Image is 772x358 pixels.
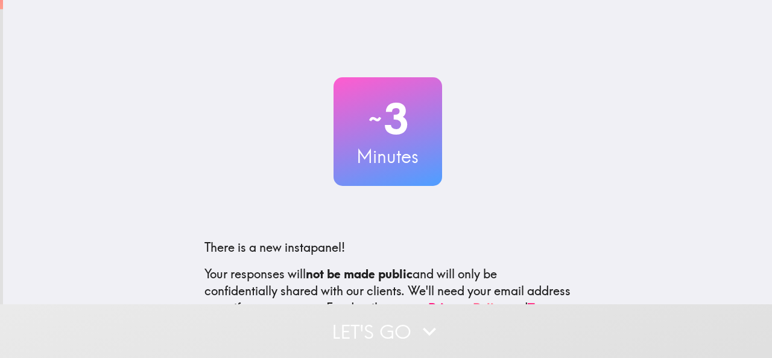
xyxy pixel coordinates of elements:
h2: 3 [334,94,442,144]
a: Privacy Policy [428,300,507,315]
h3: Minutes [334,144,442,169]
a: Terms [528,300,562,315]
span: There is a new instapanel! [204,240,345,255]
p: Your responses will and will only be confidentially shared with our clients. We'll need your emai... [204,266,571,316]
b: not be made public [306,266,413,281]
span: ~ [367,101,384,137]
